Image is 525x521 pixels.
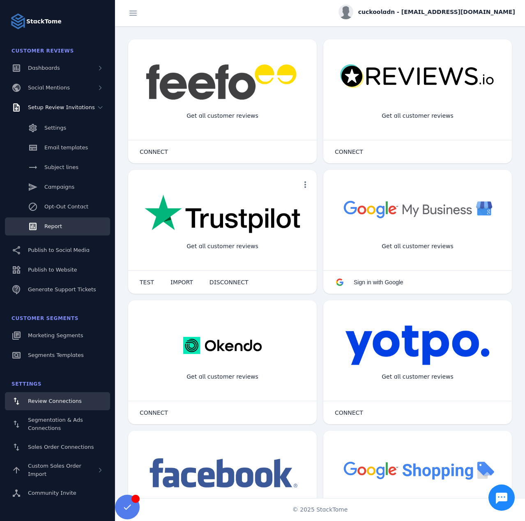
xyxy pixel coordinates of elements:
[28,444,94,450] span: Sales Order Connections
[28,398,82,404] span: Review Connections
[338,5,353,19] img: profile.jpg
[28,247,90,253] span: Publish to Social Media
[201,274,257,290] button: DISCONNECT
[210,279,249,285] span: DISCONNECT
[335,149,363,155] span: CONNECT
[340,455,495,484] img: googleshopping.png
[369,496,466,518] div: Import Products from Google
[338,5,515,19] button: cuckooladn - [EMAIL_ADDRESS][DOMAIN_NAME]
[375,105,460,127] div: Get all customer reviews
[140,410,168,416] span: CONNECT
[28,65,60,71] span: Dashboards
[145,194,300,235] img: trustpilot.png
[162,274,201,290] button: IMPORT
[140,279,154,285] span: TEST
[131,404,176,421] button: CONNECT
[5,178,110,196] a: Campaigns
[131,274,162,290] button: TEST
[12,315,78,321] span: Customer Segments
[5,198,110,216] a: Opt-Out Contact
[327,144,371,160] button: CONNECT
[5,261,110,279] a: Publish to Website
[5,484,110,502] a: Community Invite
[5,327,110,345] a: Marketing Segments
[340,64,495,89] img: reviewsio.svg
[5,392,110,410] a: Review Connections
[5,139,110,157] a: Email templates
[292,505,348,514] span: © 2025 StackTome
[44,164,78,170] span: Subject lines
[180,235,265,257] div: Get all customer reviews
[375,235,460,257] div: Get all customer reviews
[375,366,460,388] div: Get all customer reviews
[28,490,76,496] span: Community Invite
[28,352,84,358] span: Segments Templates
[345,325,490,366] img: yotpo.png
[44,125,66,131] span: Settings
[5,217,110,235] a: Report
[12,381,41,387] span: Settings
[28,104,95,110] span: Setup Review Invitations
[12,48,74,54] span: Customer Reviews
[327,404,371,421] button: CONNECT
[28,417,83,431] span: Segmentation & Ads Connections
[5,281,110,299] a: Generate Support Tickets
[358,8,515,16] span: cuckooladn - [EMAIL_ADDRESS][DOMAIN_NAME]
[44,184,74,190] span: Campaigns
[28,267,77,273] span: Publish to Website
[183,325,262,366] img: okendo.webp
[145,455,300,492] img: facebook.png
[5,158,110,176] a: Subject lines
[340,194,495,224] img: googlebusiness.png
[5,241,110,259] a: Publish to Social Media
[5,438,110,456] a: Sales Order Connections
[180,105,265,127] div: Get all customer reviews
[44,203,88,210] span: Opt-Out Contact
[5,412,110,436] a: Segmentation & Ads Connections
[5,119,110,137] a: Settings
[140,149,168,155] span: CONNECT
[10,13,26,30] img: Logo image
[297,176,313,193] button: more
[327,274,412,290] button: Sign in with Google
[28,332,83,338] span: Marketing Segments
[354,279,403,286] span: Sign in with Google
[145,64,300,100] img: feefo.png
[131,144,176,160] button: CONNECT
[28,85,70,91] span: Social Mentions
[44,223,62,229] span: Report
[44,144,88,151] span: Email templates
[28,463,81,477] span: Custom Sales Order Import
[170,279,193,285] span: IMPORT
[26,17,62,26] strong: StackTome
[5,346,110,364] a: Segments Templates
[335,410,363,416] span: CONNECT
[28,286,96,292] span: Generate Support Tickets
[180,366,265,388] div: Get all customer reviews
